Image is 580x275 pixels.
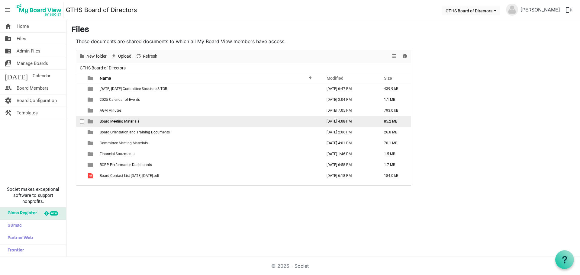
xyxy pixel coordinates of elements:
[15,2,66,18] a: My Board View Logo
[100,141,148,145] span: Committee Meeting Materials
[5,94,12,107] span: settings
[100,98,140,102] span: 2025 Calendar of Events
[100,87,167,91] span: [DATE]-[DATE] Committee Structure & TOR
[442,6,500,15] button: GTHS Board of Directors dropdownbutton
[76,94,84,105] td: checkbox
[71,25,575,35] h3: Files
[384,76,392,81] span: Size
[110,53,133,60] button: Upload
[378,127,411,138] td: 26.8 MB is template cell column header Size
[76,138,84,149] td: checkbox
[5,207,37,219] span: Glass Register
[98,138,320,149] td: Committee Meeting Materials is template cell column header Name
[78,53,108,60] button: New folder
[100,174,159,178] span: Board Contact List [DATE]-[DATE].pdf
[378,105,411,116] td: 793.0 kB is template cell column header Size
[77,50,109,63] div: New folder
[84,138,98,149] td: is template cell column header type
[98,105,320,116] td: AGM Minutes is template cell column header Name
[100,119,139,123] span: Board Meeting Materials
[320,116,378,127] td: August 05, 2025 4:08 PM column header Modified
[320,94,378,105] td: February 20, 2025 3:04 PM column header Modified
[17,33,26,45] span: Files
[84,105,98,116] td: is template cell column header type
[2,4,13,16] span: menu
[518,4,562,16] a: [PERSON_NAME]
[76,159,84,170] td: checkbox
[79,64,127,72] span: GTHS Board of Directors
[271,263,309,269] a: © 2025 - Societ
[320,138,378,149] td: July 24, 2025 4:01 PM column header Modified
[320,170,378,181] td: April 16, 2025 6:18 PM column header Modified
[142,53,158,60] span: Refresh
[134,50,159,63] div: Refresh
[378,83,411,94] td: 439.9 kB is template cell column header Size
[98,149,320,159] td: Financial Statements is template cell column header Name
[320,159,378,170] td: July 16, 2025 6:58 PM column header Modified
[50,211,58,216] div: new
[100,76,111,81] span: Name
[118,53,132,60] span: Upload
[76,83,84,94] td: checkbox
[17,20,29,32] span: Home
[5,20,12,32] span: home
[98,127,320,138] td: Board Orientation and Training Documents is template cell column header Name
[320,83,378,94] td: June 26, 2024 6:47 PM column header Modified
[135,53,159,60] button: Refresh
[378,149,411,159] td: 1.5 MB is template cell column header Size
[100,152,134,156] span: Financial Statements
[98,94,320,105] td: 2025 Calendar of Events is template cell column header Name
[400,50,410,63] div: Details
[84,170,98,181] td: is template cell column header type
[562,4,575,16] button: logout
[378,94,411,105] td: 1.1 MB is template cell column header Size
[378,138,411,149] td: 70.1 MB is template cell column header Size
[76,170,84,181] td: checkbox
[76,149,84,159] td: checkbox
[320,105,378,116] td: June 26, 2024 7:05 PM column header Modified
[84,83,98,94] td: is template cell column header type
[327,76,343,81] span: Modified
[5,245,24,257] span: Frontier
[84,127,98,138] td: is template cell column header type
[84,116,98,127] td: is template cell column header type
[5,33,12,45] span: folder_shared
[17,82,49,94] span: Board Members
[389,50,400,63] div: View
[98,116,320,127] td: Board Meeting Materials is template cell column header Name
[84,149,98,159] td: is template cell column header type
[17,94,57,107] span: Board Configuration
[17,45,40,57] span: Admin Files
[5,70,28,82] span: [DATE]
[506,4,518,16] img: no-profile-picture.svg
[320,127,378,138] td: June 26, 2025 2:06 PM column header Modified
[320,149,378,159] td: June 26, 2025 1:46 PM column header Modified
[76,116,84,127] td: checkbox
[5,82,12,94] span: people
[15,2,63,18] img: My Board View Logo
[98,83,320,94] td: 2024-2025 Committee Structure & TOR is template cell column header Name
[3,186,63,204] span: Societ makes exceptional software to support nonprofits.
[33,70,50,82] span: Calendar
[84,159,98,170] td: is template cell column header type
[76,127,84,138] td: checkbox
[100,130,170,134] span: Board Orientation and Training Documents
[17,57,48,69] span: Manage Boards
[401,53,409,60] button: Details
[5,45,12,57] span: folder_shared
[66,4,137,16] a: GTHS Board of Directors
[100,163,152,167] span: RCPP Performance Dashboards
[378,170,411,181] td: 184.0 kB is template cell column header Size
[5,57,12,69] span: switch_account
[391,53,398,60] button: View dropdownbutton
[378,159,411,170] td: 1.7 MB is template cell column header Size
[76,38,411,45] p: These documents are shared documents to which all My Board View members have access.
[378,116,411,127] td: 85.2 MB is template cell column header Size
[100,108,121,113] span: AGM Minutes
[84,94,98,105] td: is template cell column header type
[86,53,107,60] span: New folder
[17,107,38,119] span: Templates
[5,232,33,244] span: Partner Web
[76,105,84,116] td: checkbox
[109,50,134,63] div: Upload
